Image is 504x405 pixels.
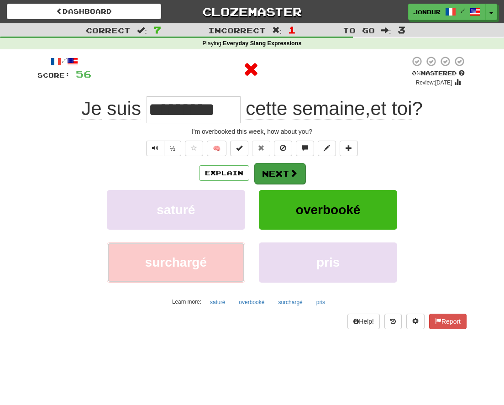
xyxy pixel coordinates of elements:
span: 7 [153,24,161,35]
button: Favorite sentence (alt+f) [185,141,203,156]
a: Dashboard [7,4,161,19]
button: Add to collection (alt+a) [340,141,358,156]
span: 3 [398,24,405,35]
button: Explain [199,165,249,181]
span: Correct [86,26,131,35]
span: / [461,7,465,14]
span: jonbur [413,8,441,16]
button: 🧠 [207,141,226,156]
span: 0 % [412,69,421,77]
span: 56 [76,68,91,79]
span: semaine [293,98,365,120]
button: Report [429,314,467,329]
button: Ignore sentence (alt+i) [274,141,292,156]
a: jonbur / [408,4,486,20]
span: To go [343,26,375,35]
span: surchargé [145,255,207,269]
span: cette [246,98,287,120]
a: Clozemaster [175,4,329,20]
strong: Everyday Slang Expressions [223,40,301,47]
button: Help! [347,314,380,329]
button: Next [254,163,305,184]
button: Discuss sentence (alt+u) [296,141,314,156]
button: surchargé [107,242,245,282]
button: overbooké [259,190,397,230]
div: Mastered [410,69,467,78]
button: saturé [205,295,230,309]
button: ½ [164,141,181,156]
span: : [381,26,391,34]
span: 1 [288,24,296,35]
span: saturé [157,203,195,217]
span: : [137,26,147,34]
button: Edit sentence (alt+d) [318,141,336,156]
span: , ? [241,98,423,120]
button: overbooké [234,295,269,309]
button: Play sentence audio (ctl+space) [146,141,164,156]
button: Round history (alt+y) [384,314,402,329]
span: Score: [37,71,70,79]
span: overbooké [296,203,361,217]
span: pris [316,255,340,269]
div: I'm overbooked this week, how about you? [37,127,467,136]
button: pris [259,242,397,282]
div: Text-to-speech controls [144,141,181,156]
button: Set this sentence to 100% Mastered (alt+m) [230,141,248,156]
small: Review: [DATE] [416,79,452,86]
button: pris [311,295,330,309]
button: saturé [107,190,245,230]
div: / [37,56,91,67]
button: Reset to 0% Mastered (alt+r) [252,141,270,156]
span: et [370,98,386,120]
span: Incorrect [208,26,266,35]
span: Je [81,98,101,120]
small: Learn more: [172,299,201,305]
span: : [272,26,282,34]
span: suis [107,98,141,120]
span: toi [392,98,412,120]
button: surchargé [273,295,307,309]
